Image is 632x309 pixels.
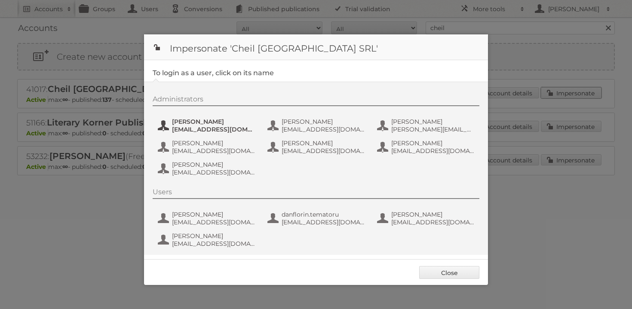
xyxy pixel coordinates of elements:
[172,125,255,133] span: [EMAIL_ADDRESS][DOMAIN_NAME]
[172,161,255,168] span: [PERSON_NAME]
[172,147,255,155] span: [EMAIL_ADDRESS][DOMAIN_NAME]
[172,232,255,240] span: [PERSON_NAME]
[282,218,365,226] span: [EMAIL_ADDRESS][DOMAIN_NAME]
[172,168,255,176] span: [EMAIL_ADDRESS][DOMAIN_NAME]
[391,139,475,147] span: [PERSON_NAME]
[267,138,368,156] button: [PERSON_NAME] [EMAIL_ADDRESS][DOMAIN_NAME]
[267,117,368,134] button: [PERSON_NAME] [EMAIL_ADDRESS][DOMAIN_NAME]
[172,139,255,147] span: [PERSON_NAME]
[157,231,258,248] button: [PERSON_NAME] [EMAIL_ADDRESS][DOMAIN_NAME]
[157,138,258,156] button: [PERSON_NAME] [EMAIL_ADDRESS][DOMAIN_NAME]
[172,211,255,218] span: [PERSON_NAME]
[157,117,258,134] button: [PERSON_NAME] [EMAIL_ADDRESS][DOMAIN_NAME]
[153,69,274,77] legend: To login as a user, click on its name
[172,218,255,226] span: [EMAIL_ADDRESS][DOMAIN_NAME]
[391,218,475,226] span: [EMAIL_ADDRESS][DOMAIN_NAME]
[267,210,368,227] button: danflorin.tematoru [EMAIL_ADDRESS][DOMAIN_NAME]
[157,210,258,227] button: [PERSON_NAME] [EMAIL_ADDRESS][DOMAIN_NAME]
[391,118,475,125] span: [PERSON_NAME]
[282,147,365,155] span: [EMAIL_ADDRESS][DOMAIN_NAME]
[282,118,365,125] span: [PERSON_NAME]
[419,266,479,279] a: Close
[282,139,365,147] span: [PERSON_NAME]
[282,211,365,218] span: danflorin.tematoru
[172,118,255,125] span: [PERSON_NAME]
[391,147,475,155] span: [EMAIL_ADDRESS][DOMAIN_NAME]
[157,160,258,177] button: [PERSON_NAME] [EMAIL_ADDRESS][DOMAIN_NAME]
[391,125,475,133] span: [PERSON_NAME][EMAIL_ADDRESS][DOMAIN_NAME]
[376,117,477,134] button: [PERSON_NAME] [PERSON_NAME][EMAIL_ADDRESS][DOMAIN_NAME]
[153,188,479,199] div: Users
[376,210,477,227] button: [PERSON_NAME] [EMAIL_ADDRESS][DOMAIN_NAME]
[391,211,475,218] span: [PERSON_NAME]
[376,138,477,156] button: [PERSON_NAME] [EMAIL_ADDRESS][DOMAIN_NAME]
[172,240,255,248] span: [EMAIL_ADDRESS][DOMAIN_NAME]
[282,125,365,133] span: [EMAIL_ADDRESS][DOMAIN_NAME]
[153,95,479,106] div: Administrators
[144,34,488,60] h1: Impersonate 'Cheil [GEOGRAPHIC_DATA] SRL'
